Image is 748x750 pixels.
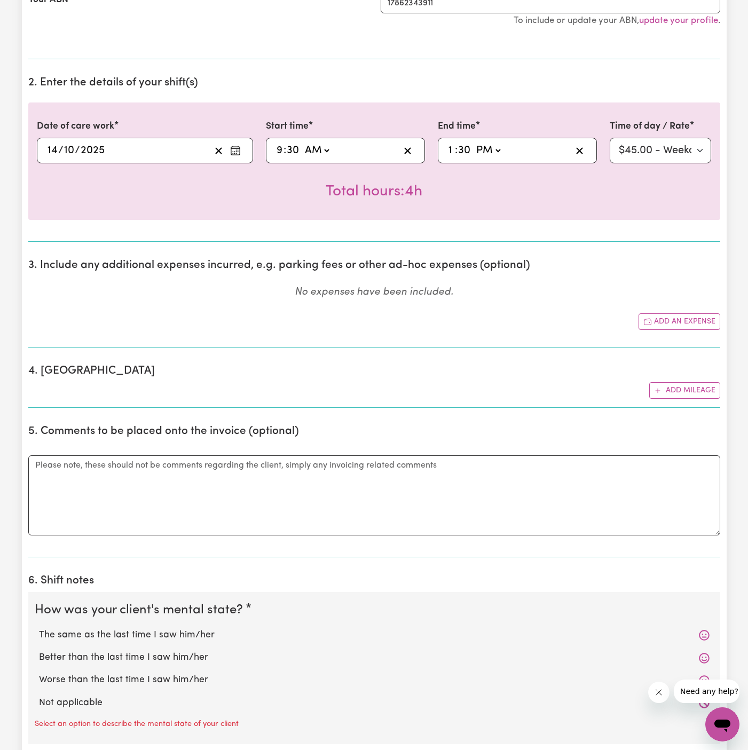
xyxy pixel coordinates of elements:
[458,143,471,159] input: --
[455,145,458,156] span: :
[39,628,710,642] label: The same as the last time I saw him/her
[75,145,80,156] span: /
[674,680,739,703] iframe: Message from company
[705,707,739,741] iframe: Button to launch messaging window
[37,120,114,133] label: Date of care work
[276,143,284,159] input: --
[448,143,455,159] input: --
[227,143,244,159] button: Enter the date of care work
[514,16,720,25] small: To include or update your ABN, .
[35,601,247,620] legend: How was your client's mental state?
[80,143,105,159] input: ----
[649,382,720,399] button: Add mileage
[47,143,58,159] input: --
[648,682,670,703] iframe: Close message
[266,120,309,133] label: Start time
[28,574,720,588] h2: 6. Shift notes
[39,696,710,710] label: Not applicable
[28,425,720,438] h2: 5. Comments to be placed onto the invoice (optional)
[64,143,75,159] input: --
[58,145,64,156] span: /
[295,287,453,297] em: No expenses have been included.
[326,184,422,199] span: Total hours worked: 4 hours
[639,313,720,330] button: Add another expense
[28,365,720,378] h2: 4. [GEOGRAPHIC_DATA]
[35,719,239,730] p: Select an option to describe the mental state of your client
[639,16,718,25] a: update your profile
[438,120,476,133] label: End time
[28,76,720,90] h2: 2. Enter the details of your shift(s)
[39,651,710,665] label: Better than the last time I saw him/her
[284,145,286,156] span: :
[286,143,300,159] input: --
[39,673,710,687] label: Worse than the last time I saw him/her
[28,259,720,272] h2: 3. Include any additional expenses incurred, e.g. parking fees or other ad-hoc expenses (optional)
[210,143,227,159] button: Clear date
[610,120,690,133] label: Time of day / Rate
